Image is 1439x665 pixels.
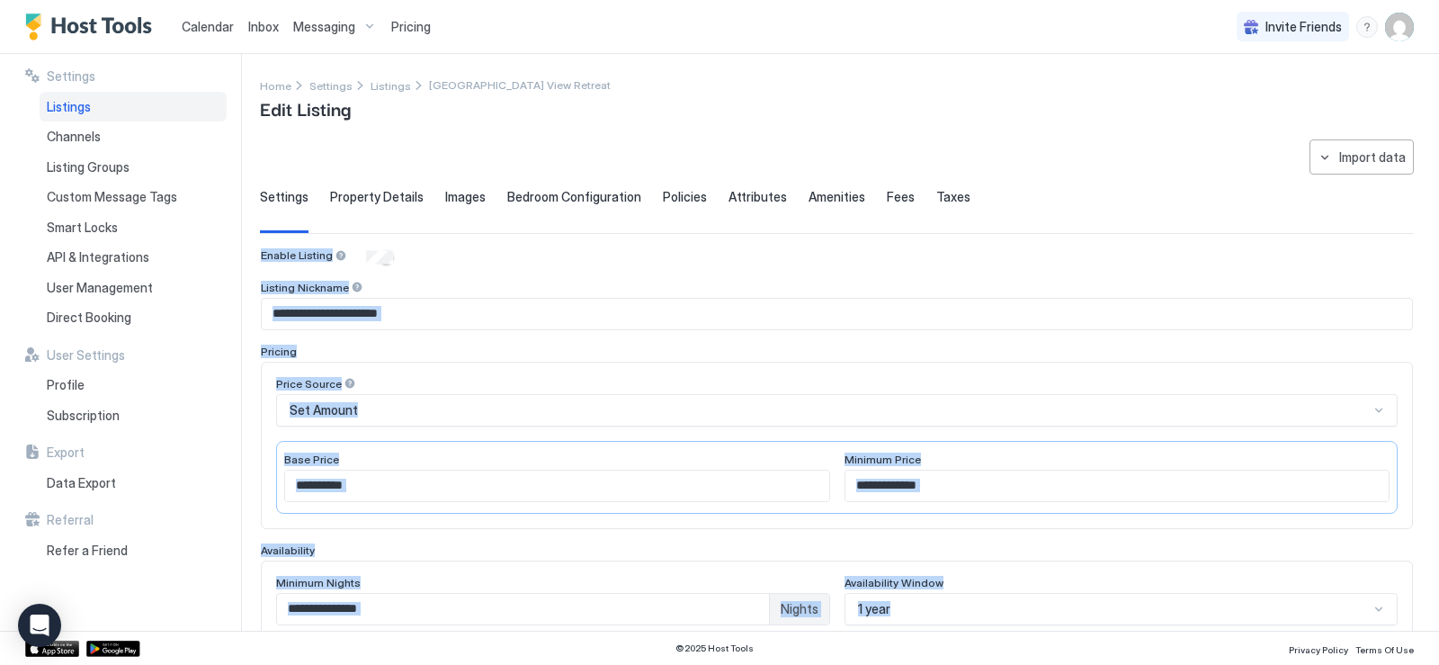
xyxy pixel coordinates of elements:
span: Privacy Policy [1289,644,1348,655]
span: Inbox [248,19,279,34]
span: Listings [371,79,411,93]
a: Data Export [40,468,227,499]
span: Bedroom Configuration [507,189,641,205]
a: Listing Groups [40,152,227,183]
a: Inbox [248,17,279,36]
span: Profile [47,377,85,393]
a: Direct Booking [40,302,227,333]
span: Settings [309,79,353,93]
span: Policies [663,189,707,205]
span: Base Price [284,453,339,466]
a: Home [260,76,291,94]
span: Listing Nickname [261,281,349,294]
span: Export [47,445,85,461]
div: Breadcrumb [371,76,411,94]
span: Pricing [391,19,431,35]
span: 1 year [858,601,890,617]
a: Subscription [40,400,227,431]
a: API & Integrations [40,242,227,273]
input: Input Field [277,594,769,625]
span: Smart Locks [47,220,118,236]
span: User Management [47,280,153,296]
span: Edit Listing [260,94,351,121]
span: Nights [781,601,818,617]
a: Listings [40,92,227,122]
a: Google Play Store [86,641,140,657]
span: Breadcrumb [429,78,611,92]
span: Amenities [809,189,865,205]
a: Settings [309,76,353,94]
a: User Management [40,273,227,303]
span: Pricing [261,345,297,358]
button: Import data [1309,139,1414,175]
span: Set Amount [290,402,358,418]
a: App Store [25,641,79,657]
span: Price Source [276,377,342,391]
span: Images [445,189,486,205]
a: Profile [40,370,227,400]
div: Breadcrumb [309,76,353,94]
span: Property Details [330,189,424,205]
span: Terms Of Use [1355,644,1414,655]
span: Data Export [47,475,116,491]
div: Import data [1339,148,1406,166]
a: Custom Message Tags [40,182,227,212]
a: Privacy Policy [1289,639,1348,658]
span: User Settings [47,347,125,364]
a: Terms Of Use [1355,639,1414,658]
span: Settings [260,189,308,205]
span: © 2025 Host Tools [675,643,754,654]
span: Home [260,79,291,93]
span: Enable Listing [261,248,333,262]
div: Breadcrumb [260,76,291,94]
span: Direct Booking [47,310,131,326]
a: Smart Locks [40,212,227,243]
span: Fees [887,189,915,205]
span: Referral [47,512,94,528]
a: Refer a Friend [40,535,227,566]
span: Minimum Price [845,453,921,466]
input: Input Field [262,299,1412,329]
a: Calendar [182,17,234,36]
span: Messaging [293,19,355,35]
span: Channels [47,129,101,145]
span: Calendar [182,19,234,34]
a: Host Tools Logo [25,13,160,40]
span: Listing Groups [47,159,130,175]
span: Refer a Friend [47,543,128,559]
span: Listings [47,99,91,115]
a: Channels [40,121,227,152]
div: User profile [1385,13,1414,41]
span: Settings [47,68,95,85]
input: Input Field [845,471,1390,501]
span: Availability Window [845,576,943,589]
span: Attributes [728,189,787,205]
div: Open Intercom Messenger [18,604,61,647]
span: Subscription [47,408,120,424]
span: Minimum Nights [276,576,361,589]
div: menu [1356,16,1378,38]
span: Availability [261,544,315,557]
span: Taxes [936,189,970,205]
span: Invite Friends [1265,19,1342,35]
span: Custom Message Tags [47,189,177,205]
span: API & Integrations [47,249,149,265]
input: Input Field [285,471,829,501]
a: Listings [371,76,411,94]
